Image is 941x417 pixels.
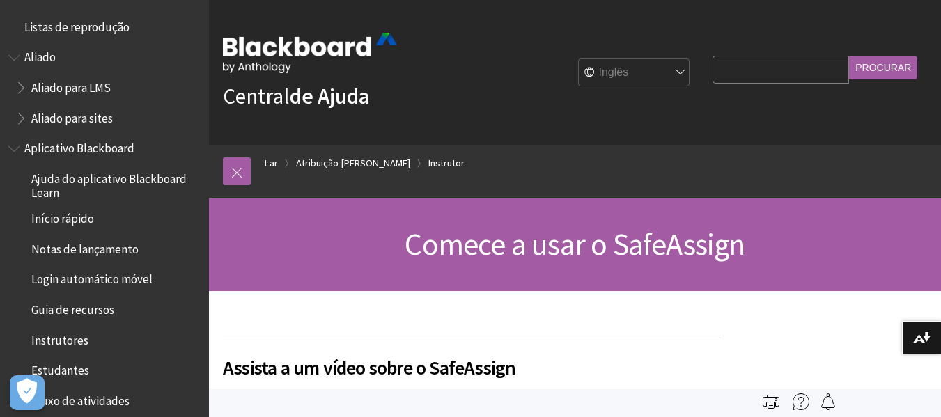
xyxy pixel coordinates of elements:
select: Seletor de idioma do site [579,59,690,87]
a: Centralde Ajuda [223,82,370,110]
font: Login automático móvel [31,272,153,287]
font: Lar [265,157,278,169]
font: Aplicativo Blackboard [24,141,134,156]
font: Instrutores [31,333,88,348]
img: Blackboard por Anthology [223,33,397,73]
button: Abrir preferências [10,375,45,410]
font: Fluxo de atividades [31,393,130,409]
font: Aliado para LMS [31,80,111,95]
font: Instrutor [428,157,465,169]
img: Mais ajuda [793,393,809,410]
font: Aliado [24,49,56,65]
a: Lar [265,155,278,172]
a: Atribuição [PERSON_NAME] [296,155,410,172]
font: Estudantes [31,363,89,378]
input: Procurar [849,56,917,79]
font: Atribuição [PERSON_NAME] [296,157,410,169]
font: Guia de recursos [31,302,114,317]
a: Instrutor [428,155,465,172]
font: Notas de lançamento [31,242,139,257]
nav: Esboço do livro para Anthology Ally Help [8,46,201,130]
img: Imprimir [763,393,779,410]
img: Siga esta página [820,393,837,410]
nav: Esboço do livro para listas de reprodução [8,15,201,39]
font: Início rápido [31,211,94,226]
font: Comece a usar o SafeAssign [405,225,745,263]
font: Central [223,82,290,110]
font: Aliado para sites [31,111,113,126]
font: Listas de reprodução [24,19,130,35]
font: Ajuda do aplicativo Blackboard Learn [31,171,187,200]
font: de Ajuda [290,82,370,110]
font: Assista a um vídeo sobre o SafeAssign [223,355,515,380]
